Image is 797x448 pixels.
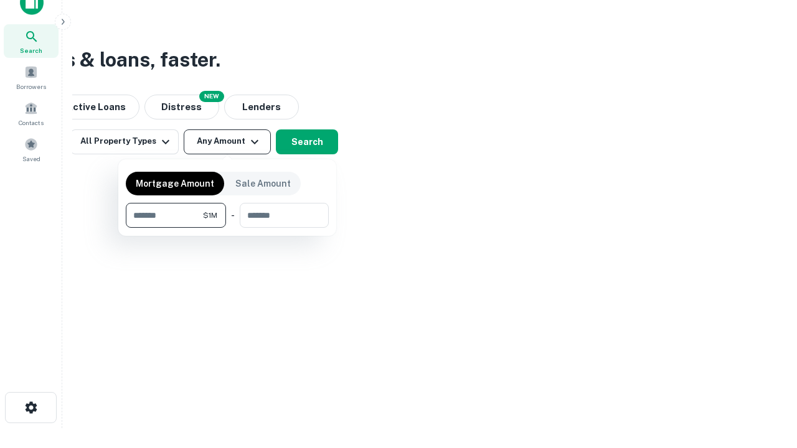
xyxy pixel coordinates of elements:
[203,210,217,221] span: $1M
[136,177,214,190] p: Mortgage Amount
[231,203,235,228] div: -
[735,348,797,408] iframe: Chat Widget
[235,177,291,190] p: Sale Amount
